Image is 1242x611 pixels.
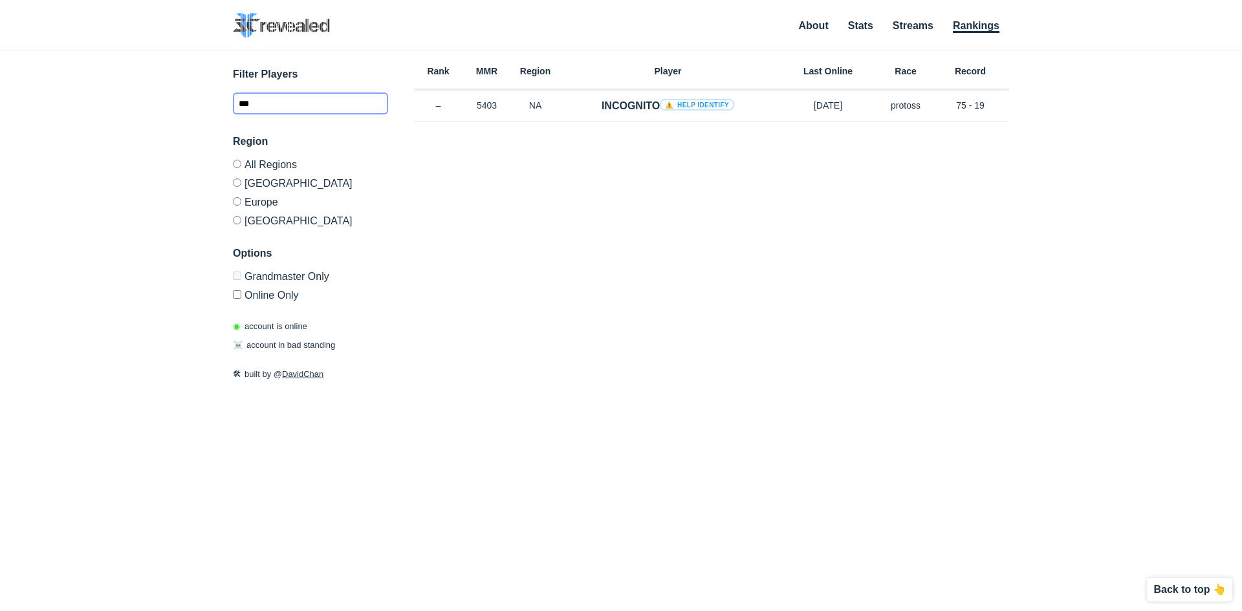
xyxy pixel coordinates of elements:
[233,216,241,224] input: [GEOGRAPHIC_DATA]
[511,99,560,112] p: NA
[233,246,388,261] h3: Options
[233,160,388,173] label: All Regions
[233,369,241,379] span: 🛠
[233,178,241,187] input: [GEOGRAPHIC_DATA]
[953,20,999,33] a: Rankings
[660,99,734,111] a: ⚠️ Help identify
[414,99,463,112] p: –
[233,320,307,333] p: account is online
[233,197,241,206] input: Europe
[602,98,734,113] h4: INCOGNITO
[880,99,931,112] p: protoss
[414,67,463,76] h6: Rank
[233,192,388,211] label: Europe
[931,99,1009,112] p: 75 - 19
[233,290,241,299] input: Online Only
[880,67,931,76] h6: Race
[233,368,388,381] p: built by @
[799,20,829,31] a: About
[233,211,388,226] label: [GEOGRAPHIC_DATA]
[233,134,388,149] h3: Region
[776,99,880,112] p: [DATE]
[776,67,880,76] h6: Last Online
[233,321,240,331] span: ◉
[931,67,1009,76] h6: Record
[463,67,511,76] h6: MMR
[233,339,335,352] p: account in bad standing
[560,67,776,76] h6: Player
[282,369,323,379] a: DavidChan
[511,67,560,76] h6: Region
[463,99,511,112] p: 5403
[233,67,388,82] h3: Filter Players
[233,160,241,168] input: All Regions
[233,272,388,285] label: Only Show accounts currently in Grandmaster
[1153,584,1226,595] p: Back to top 👆
[233,13,330,38] img: SC2 Revealed
[233,173,388,192] label: [GEOGRAPHIC_DATA]
[893,20,933,31] a: Streams
[233,285,388,301] label: Only show accounts currently laddering
[848,20,873,31] a: Stats
[233,272,241,280] input: Grandmaster Only
[233,340,243,350] span: ☠️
